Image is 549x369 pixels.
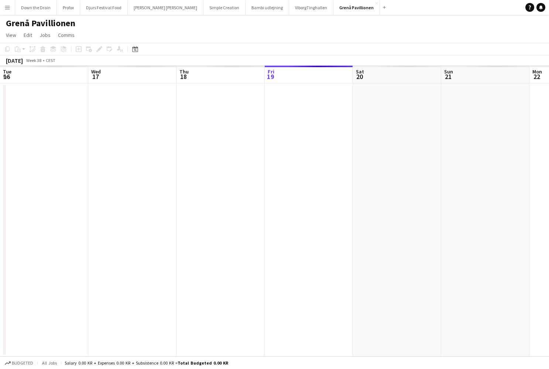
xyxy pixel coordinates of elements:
span: Thu [179,68,189,75]
span: 22 [531,72,542,81]
span: 20 [355,72,364,81]
button: Down the Drain [15,0,57,15]
span: Comms [58,32,75,38]
button: ViborgTinghallen [289,0,333,15]
span: Sat [356,68,364,75]
span: Mon [532,68,542,75]
button: Grenå Pavillionen [333,0,380,15]
a: Edit [21,30,35,40]
span: 17 [90,72,101,81]
button: Profox [57,0,80,15]
span: Tue [3,68,11,75]
span: 16 [2,72,11,81]
span: Budgeted [12,361,33,366]
span: View [6,32,16,38]
h1: Grenå Pavillionen [6,18,75,29]
div: [DATE] [6,57,23,64]
span: 18 [178,72,189,81]
a: Comms [55,30,78,40]
button: [PERSON_NAME] [PERSON_NAME] [128,0,203,15]
span: Week 38 [24,58,43,63]
button: Djurs Festival Food [80,0,128,15]
span: 21 [443,72,453,81]
div: Salary 0.00 KR + Expenses 0.00 KR + Subsistence 0.00 KR = [65,360,228,366]
span: 19 [267,72,274,81]
span: Total Budgeted 0.00 KR [178,360,228,366]
button: Simple Creation [203,0,246,15]
div: CEST [46,58,55,63]
span: Sun [444,68,453,75]
a: View [3,30,19,40]
span: All jobs [41,360,58,366]
button: Bambi udlejning [246,0,289,15]
span: Fri [268,68,274,75]
button: Budgeted [4,359,34,367]
a: Jobs [37,30,54,40]
span: Jobs [40,32,51,38]
span: Edit [24,32,32,38]
span: Wed [91,68,101,75]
